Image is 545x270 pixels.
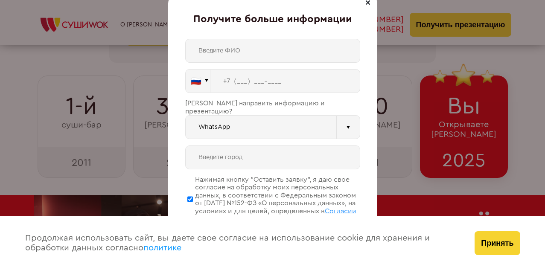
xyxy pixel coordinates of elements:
div: Нажимая кнопку “Оставить заявку”, я даю свое согласие на обработку моих персональных данных, в со... [195,176,360,223]
div: [PERSON_NAME] направить информацию и презентацию? [185,99,360,115]
button: Принять [475,231,520,255]
div: Получите больше информации [185,14,360,26]
input: +7 (___) ___-____ [210,69,360,93]
a: политике [143,244,181,252]
input: Введите ФИО [185,39,360,63]
button: 🇷🇺 [185,69,210,93]
input: Введите город [185,145,360,169]
div: Продолжая использовать сайт, вы даете свое согласие на использование cookie для хранения и обрабо... [17,216,466,270]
